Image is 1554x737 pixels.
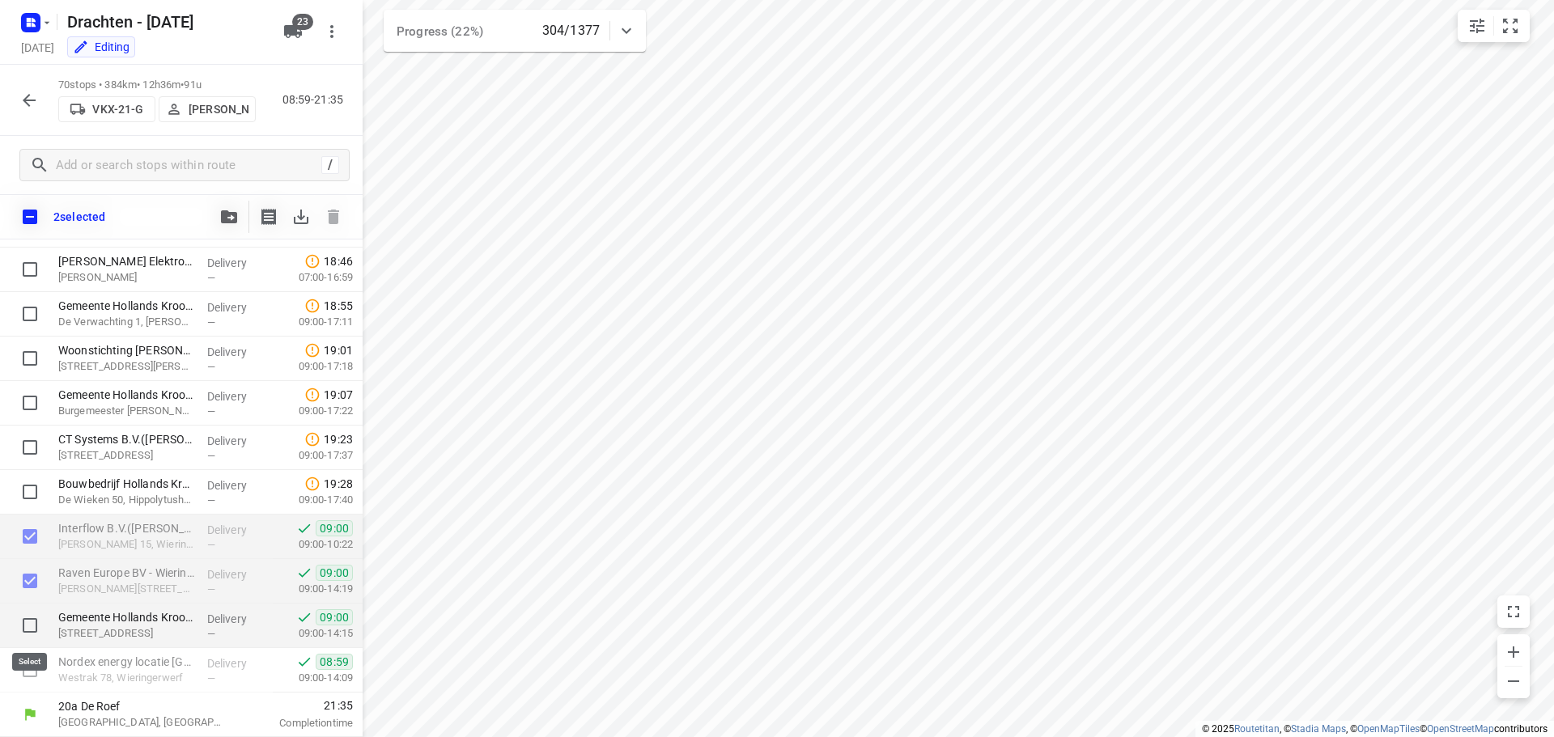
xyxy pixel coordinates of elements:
p: Delivery [207,433,267,449]
p: Completion time [246,715,353,731]
div: / [321,156,339,174]
svg: Late [304,476,321,492]
p: Gemeente Hollands Kroon - Kantoor(Angelique van den Heuvel) [58,387,194,403]
p: Burgemeester Mijnlieffstraat 1, Anna Paulowna [58,403,194,419]
p: VKX-21-G [92,103,143,116]
p: Gemeente Hollands Kroon - Bestuurscentrum(Angelique van den Heuvel) [58,298,194,314]
button: VKX-21-G [58,96,155,122]
p: 09:00-17:18 [273,358,353,375]
p: Bouwbedrijf Hollands Kroon(Dennis den Hollander ) [58,476,194,492]
p: 09:00-17:40 [273,492,353,508]
p: Medemblikkerweg 4a, Wieringerwerf [58,625,194,642]
p: [GEOGRAPHIC_DATA], [GEOGRAPHIC_DATA] [58,714,227,731]
p: De Wieken 50, Hippolytushoef [58,492,194,508]
p: Delivery [207,566,267,582]
span: 23 [292,14,313,30]
p: Delivery [207,522,267,538]
p: 70 stops • 384km • 12h36m [58,78,256,93]
span: Select [14,298,46,330]
span: 09:00 [316,609,353,625]
p: 07:00-16:59 [273,269,353,286]
a: OpenStreetMap [1427,723,1494,735]
span: — [207,405,215,417]
p: 09:00-17:37 [273,447,353,464]
p: [STREET_ADDRESS][PERSON_NAME] [58,358,194,375]
span: 19:23 [324,431,353,447]
span: 18:55 [324,298,353,314]
button: 23 [277,15,309,48]
p: De Wieken 6, Hippolytushoef [58,447,194,464]
p: Gemeente Hollands Kroon - Buitendienst([PERSON_NAME]) [58,609,194,625]
li: © 2025 , © , © © contributors [1202,723,1548,735]
button: More [316,15,348,48]
p: Delivery [207,611,267,627]
p: Raven Europe BV - Wieringerwerf(Erwin Brand) [58,565,194,581]
svg: Late [304,431,321,447]
p: 20a De Roef [58,698,227,714]
span: Select [14,520,46,553]
p: 09:00-17:22 [273,403,353,419]
p: Delivery [207,344,267,360]
p: Nordex energy locatie [GEOGRAPHIC_DATA]([GEOGRAPHIC_DATA]) [58,654,194,670]
p: Van Westen Elektro B.V.(Erwin van Westen) [58,253,194,269]
span: Progress (22%) [397,24,483,39]
span: — [207,272,215,284]
p: Woonstichting Anna Paulowna(Remco Wijnia) [58,342,194,358]
span: 09:00 [316,520,353,536]
p: 09:00-17:11 [273,314,353,330]
button: Map settings [1461,10,1493,42]
span: — [207,450,215,462]
p: 08:59-21:35 [282,91,350,108]
p: 09:00-14:19 [273,581,353,597]
span: Select [14,342,46,375]
p: Delivery [207,477,267,493]
svg: Late [304,342,321,358]
a: OpenMapTiles [1357,723,1420,735]
span: — [207,672,215,684]
svg: Done [296,654,312,670]
span: Download stops [285,201,317,233]
button: Print shipping labels [253,201,285,233]
span: — [207,316,215,328]
span: Select [14,565,46,597]
svg: Late [304,387,321,403]
p: 304/1377 [542,21,600,40]
p: Delivery [207,255,267,271]
span: 09:00 [316,565,353,581]
p: Delivery [207,299,267,316]
p: De Verwachting 1, Anna Paulowna [58,314,194,330]
input: Add or search stops within route [56,153,321,178]
p: CT Systems B.V.(Jarie Blok) [58,431,194,447]
p: [PERSON_NAME][STREET_ADDRESS] [58,581,194,597]
a: Routetitan [1234,723,1280,735]
h5: Rename [61,9,270,35]
svg: Done [296,565,312,581]
span: — [207,494,215,506]
span: — [207,628,215,640]
span: — [207,583,215,595]
p: De Stek 15, Wieringerwerf [58,536,194,553]
span: Unable to delete completed stops. [317,201,350,233]
span: 91u [184,78,201,91]
span: — [207,539,215,551]
button: [PERSON_NAME] [159,96,256,122]
span: Select [14,654,46,686]
span: — [207,361,215,373]
span: Select [14,431,46,464]
svg: Late [304,253,321,269]
span: 08:59 [316,654,353,670]
span: Select [14,253,46,286]
span: Select [14,387,46,419]
span: • [180,78,184,91]
div: You are currently in edit mode. [73,39,129,55]
span: 21:35 [246,697,353,714]
div: small contained button group [1458,10,1530,42]
p: Delivery [207,655,267,671]
p: [PERSON_NAME] [58,269,194,286]
p: [PERSON_NAME] [189,103,248,116]
p: 09:00-14:15 [273,625,353,642]
svg: Late [304,298,321,314]
p: 2 selected [53,210,105,223]
div: Progress (22%)304/1377 [384,10,646,52]
p: 09:00-14:09 [273,670,353,686]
